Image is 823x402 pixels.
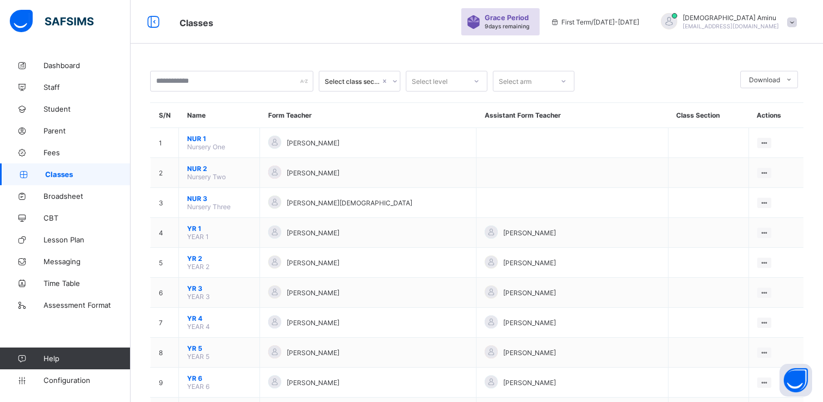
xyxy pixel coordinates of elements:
span: [PERSON_NAME] [287,379,339,387]
span: Help [44,354,130,363]
span: Parent [44,126,131,135]
span: CBT [44,214,131,222]
span: Staff [44,83,131,92]
span: [PERSON_NAME] [287,259,339,267]
td: 6 [151,278,179,308]
span: Student [44,105,131,113]
td: 9 [151,368,179,398]
button: Open asap [779,364,812,397]
span: [PERSON_NAME] [503,349,556,357]
span: Nursery Three [187,203,231,211]
span: YR 1 [187,224,251,233]
span: [PERSON_NAME] [503,319,556,327]
span: NUR 1 [187,135,251,143]
img: safsims [10,10,94,33]
td: 1 [151,128,179,158]
span: Classes [180,17,213,28]
th: S/N [151,103,179,128]
span: YEAR 3 [187,293,210,301]
span: Messaging [44,257,131,266]
td: 8 [151,338,179,368]
span: [PERSON_NAME] [287,319,339,327]
span: session/term information [550,18,639,26]
span: YEAR 2 [187,263,209,271]
th: Form Teacher [260,103,477,128]
div: Select arm [499,71,531,92]
div: Select class section [325,77,380,86]
span: [PERSON_NAME] [287,169,339,177]
th: Assistant Form Teacher [477,103,668,128]
span: Classes [45,170,131,179]
span: 9 days remaining [485,23,529,29]
span: Fees [44,148,131,157]
span: Time Table [44,279,131,288]
span: [PERSON_NAME] [287,139,339,147]
span: YEAR 4 [187,322,210,331]
span: YEAR 6 [187,382,209,391]
span: [PERSON_NAME] [503,379,556,387]
span: [PERSON_NAME] [287,229,339,237]
span: YR 6 [187,374,251,382]
span: [PERSON_NAME] [503,229,556,237]
span: Nursery Two [187,173,226,181]
td: 7 [151,308,179,338]
td: 2 [151,158,179,188]
td: 5 [151,248,179,278]
td: 3 [151,188,179,218]
span: Configuration [44,376,130,385]
span: YR 2 [187,254,251,263]
span: Dashboard [44,61,131,70]
span: Nursery One [187,143,225,151]
div: HafsahAminu [650,13,802,31]
span: [PERSON_NAME] [287,349,339,357]
span: [PERSON_NAME] [287,289,339,297]
img: sticker-purple.71386a28dfed39d6af7621340158ba97.svg [467,15,480,29]
span: YEAR 1 [187,233,209,241]
span: [PERSON_NAME] [503,289,556,297]
span: [EMAIL_ADDRESS][DOMAIN_NAME] [683,23,779,29]
span: Download [749,76,780,84]
span: YR 4 [187,314,251,322]
span: YEAR 5 [187,352,209,361]
th: Actions [748,103,803,128]
span: Assessment Format [44,301,131,309]
span: [DEMOGRAPHIC_DATA] Aminu [683,14,779,22]
span: NUR 2 [187,165,251,173]
td: 4 [151,218,179,248]
span: Broadsheet [44,192,131,200]
span: Lesson Plan [44,235,131,244]
span: [PERSON_NAME][DEMOGRAPHIC_DATA] [287,199,412,207]
th: Name [179,103,260,128]
div: Select level [412,71,448,92]
span: YR 5 [187,344,251,352]
span: [PERSON_NAME] [503,259,556,267]
th: Class Section [668,103,748,128]
span: NUR 3 [187,194,251,203]
span: YR 3 [187,284,251,293]
span: Grace Period [485,14,529,22]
